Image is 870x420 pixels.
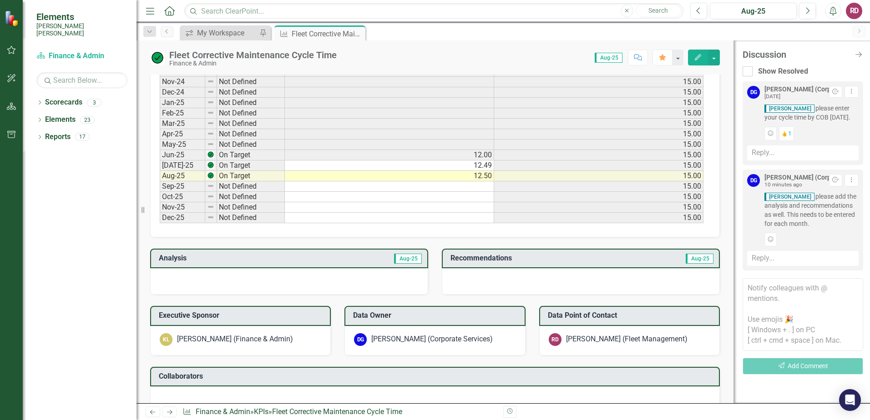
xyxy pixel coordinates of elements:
a: Reports [45,132,71,142]
h3: Collaborators [159,372,714,380]
td: Feb-25 [160,108,205,119]
a: Finance & Admin [196,407,250,416]
div: DG [747,86,760,99]
small: [PERSON_NAME] [PERSON_NAME] [36,22,127,37]
td: Not Defined [217,202,285,213]
div: Fleet Corrective Maintenance Cycle Time [272,407,402,416]
span: please enter your cycle time by COB [DATE]. [764,104,859,122]
td: Not Defined [217,181,285,192]
img: 8DAGhfEEPCf229AAAAAElFTkSuQmCC [207,182,214,190]
a: My Workspace [182,27,257,39]
td: Aug-25 [160,171,205,181]
input: Search ClearPoint... [184,3,683,19]
td: Dec-24 [160,87,205,98]
span: 1 [788,129,791,138]
a: Scorecards [45,97,82,108]
td: May-25 [160,140,205,150]
td: Not Defined [217,192,285,202]
td: Sep-25 [160,181,205,192]
div: My Workspace [197,27,257,39]
td: On Target [217,150,285,160]
div: 3 [87,99,101,106]
a: KPIs [254,407,268,416]
td: 15.00 [494,150,703,160]
h3: Analysis [159,254,288,262]
td: [DATE]-25 [160,160,205,171]
div: 17 [75,133,90,141]
input: Search Below... [36,72,127,88]
td: 15.00 [494,192,703,202]
h3: Data Point of Contact [548,311,714,320]
td: Jan-25 [160,98,205,108]
td: 15.00 [494,98,703,108]
td: 15.00 [494,160,703,171]
td: Nov-25 [160,202,205,213]
td: 15.00 [494,171,703,181]
span: please add the analysis and recommendations as well. This needs to be entered for each month. [764,192,859,228]
td: Not Defined [217,140,285,150]
td: 15.00 [494,129,703,140]
button: RD [846,3,862,19]
span: Aug-25 [595,53,622,63]
img: 8DAGhfEEPCf229AAAAAElFTkSuQmCC [207,78,214,85]
img: 8DAGhfEEPCf229AAAAAElFTkSuQmCC [207,140,214,148]
div: 23 [80,116,95,124]
td: 15.00 [494,140,703,150]
td: Oct-25 [160,192,205,202]
td: Nov-24 [160,77,205,87]
img: 8DAGhfEEPCf229AAAAAElFTkSuQmCC [207,203,214,210]
img: thumbs up [782,131,788,137]
h3: Data Owner [353,311,520,320]
a: Elements [45,115,76,125]
div: » » [182,407,496,417]
td: Not Defined [217,87,285,98]
td: Mar-25 [160,119,205,129]
img: ClearPoint Strategy [5,10,20,26]
button: 1 [779,126,794,141]
td: Dec-25 [160,213,205,223]
h3: Recommendations [450,254,630,262]
div: RD [549,333,561,346]
div: KL [160,333,172,346]
td: 15.00 [494,87,703,98]
img: 8DAGhfEEPCf229AAAAAElFTkSuQmCC [207,109,214,116]
a: Finance & Admin [36,51,127,61]
td: 12.00 [285,150,494,160]
img: 8DAGhfEEPCf229AAAAAElFTkSuQmCC [207,88,214,95]
div: Reply... [747,251,859,266]
td: On Target [217,171,285,181]
span: [PERSON_NAME] [764,105,814,113]
img: 8DAGhfEEPCf229AAAAAElFTkSuQmCC [207,193,214,200]
div: DG [354,333,367,346]
td: Apr-25 [160,129,205,140]
button: Search [636,5,681,17]
div: Fleet Corrective Maintenance Cycle Time [169,50,337,60]
div: Finance & Admin [169,60,337,67]
td: 15.00 [494,108,703,119]
td: Not Defined [217,119,285,129]
img: Z [207,161,214,169]
img: 8DAGhfEEPCf229AAAAAElFTkSuQmCC [207,214,214,221]
td: On Target [217,160,285,171]
span: Aug-25 [686,254,713,264]
div: Reply... [747,145,859,160]
td: Not Defined [217,129,285,140]
img: 8DAGhfEEPCf229AAAAAElFTkSuQmCC [207,130,214,137]
td: 12.50 [285,171,494,181]
span: Aug-25 [394,254,422,264]
td: 12.49 [285,160,494,171]
td: Not Defined [217,77,285,87]
button: Add Comment [743,358,863,375]
button: Aug-25 [710,3,797,19]
td: 15.00 [494,181,703,192]
div: DG [747,174,760,187]
img: 8DAGhfEEPCf229AAAAAElFTkSuQmCC [207,99,214,106]
td: 15.00 [494,119,703,129]
td: Not Defined [217,98,285,108]
img: Z [207,172,214,179]
img: 8DAGhfEEPCf229AAAAAElFTkSuQmCC [207,120,214,127]
span: Elements [36,11,127,22]
div: Fleet Corrective Maintenance Cycle Time [292,28,363,40]
td: Not Defined [217,213,285,223]
div: [PERSON_NAME] (Fleet Management) [566,334,688,345]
